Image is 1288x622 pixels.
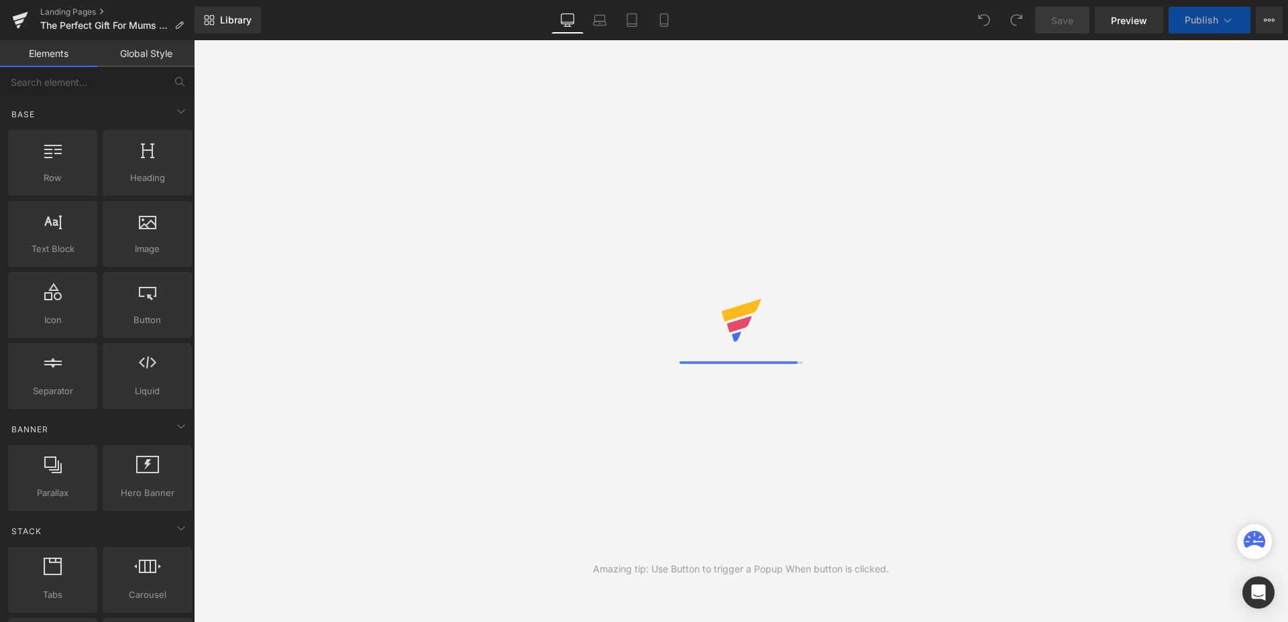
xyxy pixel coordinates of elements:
span: Parallax [12,486,93,500]
span: Row [12,171,93,185]
button: Redo [1003,7,1030,34]
a: Mobile [648,7,680,34]
span: Tabs [12,588,93,602]
span: Separator [12,384,93,398]
a: Landing Pages [40,7,195,17]
a: Desktop [551,7,584,34]
button: More [1256,7,1283,34]
span: The Perfect Gift For Mums Who Love to Garden [40,20,169,31]
span: Button [107,313,188,327]
span: Heading [107,171,188,185]
button: Publish [1169,7,1250,34]
span: Publish [1185,15,1218,25]
span: Image [107,242,188,256]
a: New Library [195,7,261,34]
button: Undo [971,7,998,34]
div: Open Intercom Messenger [1242,576,1275,609]
span: Icon [12,313,93,327]
span: Hero Banner [107,486,188,500]
a: Preview [1095,7,1163,34]
a: Laptop [584,7,616,34]
span: Library [220,14,252,26]
span: Text Block [12,242,93,256]
div: Amazing tip: Use Button to trigger a Popup When button is clicked. [593,562,889,576]
span: Banner [10,423,50,436]
span: Preview [1111,13,1147,27]
span: Liquid [107,384,188,398]
a: Tablet [616,7,648,34]
span: Carousel [107,588,188,602]
span: Stack [10,525,43,538]
a: Global Style [97,40,195,67]
span: Save [1051,13,1073,27]
span: Base [10,108,36,121]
